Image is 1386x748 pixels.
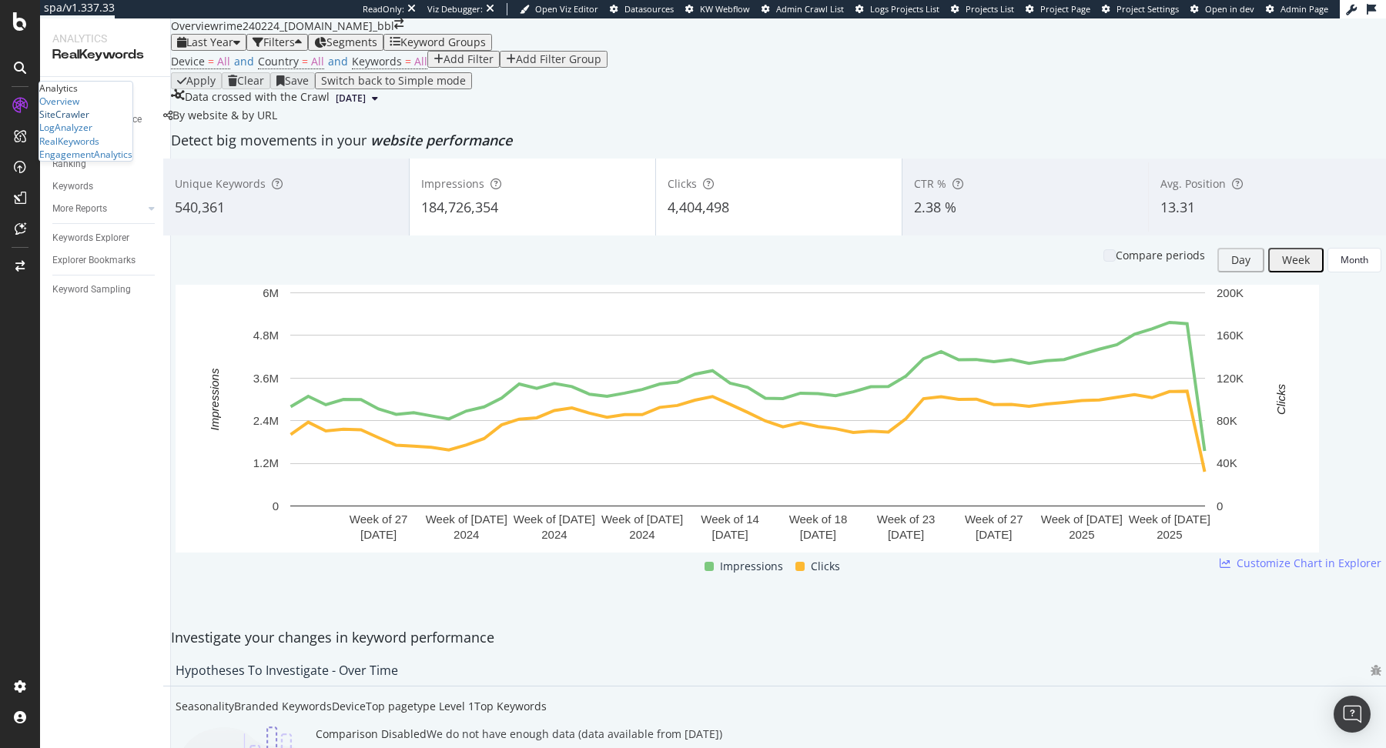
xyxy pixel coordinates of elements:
[186,35,233,49] span: Last Year
[186,75,216,87] div: Apply
[383,34,492,51] button: Keyword Groups
[1160,176,1226,191] span: Avg. Position
[39,95,79,108] a: Overview
[208,368,221,430] text: Impressions
[52,252,136,269] div: Explorer Bookmarks
[474,699,547,714] div: Top Keywords
[811,557,840,576] span: Clicks
[1217,329,1244,342] text: 160K
[308,34,383,51] button: Segments
[1129,513,1210,526] text: Week of [DATE]
[1327,248,1381,272] button: Month
[1217,414,1237,427] text: 80K
[285,75,309,87] div: Save
[1341,253,1368,266] div: Month
[720,557,783,576] span: Impressions
[855,3,939,15] a: Logs Projects List
[39,135,99,148] a: RealKeywords
[52,230,129,246] div: Keywords Explorer
[1217,499,1223,513] text: 0
[171,72,222,89] button: Apply
[253,371,279,384] text: 3.6M
[336,92,366,105] span: 2025 Apr. 14th
[877,513,936,526] text: Week of 23
[328,54,348,68] span: and
[789,513,848,526] text: Week of 18
[1266,3,1328,15] a: Admin Page
[39,108,89,121] a: SiteCrawler
[1041,513,1123,526] text: Week of [DATE]
[172,108,277,122] span: By website & by URL
[263,36,295,48] div: Filters
[176,663,398,678] div: Hypotheses to Investigate - Over Time
[1268,248,1324,272] button: Week
[52,156,86,172] div: Ranking
[701,513,759,526] text: Week of 14
[405,54,411,68] span: =
[234,54,254,68] span: and
[1220,556,1381,571] a: Customize Chart in Explorer
[1217,286,1244,299] text: 200K
[176,285,1319,553] svg: A chart.
[776,3,844,15] span: Admin Crawl List
[914,176,946,191] span: CTR %
[171,34,246,51] button: Last Year
[253,329,279,342] text: 4.8M
[535,3,598,15] span: Open Viz Editor
[976,528,1012,541] text: [DATE]
[800,528,836,541] text: [DATE]
[273,499,279,513] text: 0
[253,414,279,427] text: 2.4M
[400,36,486,48] div: Keyword Groups
[315,72,472,89] button: Switch back to Simple mode
[394,18,403,29] div: arrow-right-arrow-left
[1040,3,1090,15] span: Project Page
[1217,248,1264,272] button: Day
[52,179,93,195] div: Keywords
[1205,3,1254,15] span: Open in dev
[253,456,279,469] text: 1.2M
[175,198,225,216] span: 540,361
[444,53,494,65] div: Add Filter
[39,121,92,134] div: LogAnalyzer
[208,54,214,68] span: =
[246,34,308,51] button: Filters
[1334,696,1371,733] div: Open Intercom Messenger
[700,3,750,15] span: KW Webflow
[1160,198,1195,216] span: 13.31
[541,528,567,541] text: 2024
[52,179,159,195] a: Keywords
[1157,528,1182,541] text: 2025
[965,513,1023,526] text: Week of 27
[1231,254,1250,266] div: Day
[52,252,159,269] a: Explorer Bookmarks
[311,54,324,68] span: All
[870,3,939,15] span: Logs Projects List
[321,75,466,87] div: Switch back to Simple mode
[888,528,924,541] text: [DATE]
[426,513,507,526] text: Week of [DATE]
[610,3,674,15] a: Datasources
[966,3,1014,15] span: Projects List
[1026,3,1090,15] a: Project Page
[39,148,132,161] a: EngagementAnalytics
[171,54,205,68] span: Device
[217,54,230,68] span: All
[520,3,598,15] a: Open Viz Editor
[1237,556,1381,571] span: Customize Chart in Explorer
[421,176,484,191] span: Impressions
[52,201,144,217] a: More Reports
[52,46,158,64] div: RealKeywords
[454,528,479,541] text: 2024
[237,75,264,87] div: Clear
[302,54,308,68] span: =
[601,513,683,526] text: Week of [DATE]
[370,131,512,149] span: website performance
[1069,528,1094,541] text: 2025
[330,89,384,108] button: [DATE]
